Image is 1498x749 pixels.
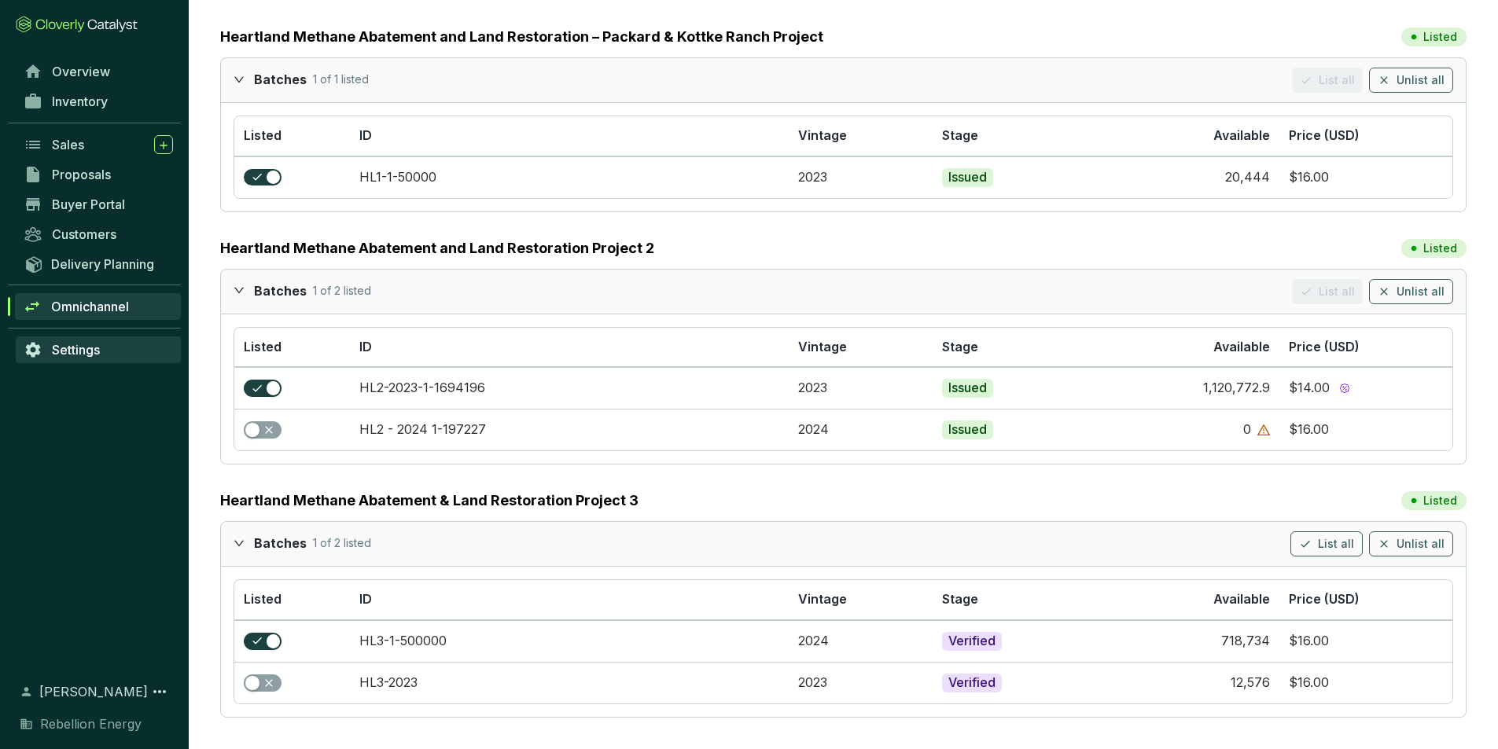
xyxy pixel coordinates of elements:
th: ID [350,328,789,368]
a: HL1-1-50000 [359,169,436,185]
th: Available [1106,580,1279,620]
section: $16.00 [1289,674,1443,692]
p: Batches [254,72,307,89]
p: Listed [1423,29,1457,45]
span: Listed [244,591,282,607]
p: Issued [948,421,987,439]
span: Stage [942,339,978,354]
td: HL1-1-50000 [350,156,789,198]
th: Listed [234,116,350,156]
span: ID [359,591,372,607]
a: HL3-2023 [359,674,418,690]
span: Delivery Planning [51,256,154,272]
th: ID [350,116,789,156]
th: Listed [234,328,350,368]
span: List all [1318,536,1354,552]
p: 1 of 2 listed [313,283,371,300]
span: Vintage [798,339,847,354]
span: Unlist all [1397,536,1445,552]
span: Available [1213,339,1270,354]
span: Listed [244,127,282,143]
th: Vintage [789,580,933,620]
p: Listed [1423,493,1457,509]
div: 12,576 [1231,674,1270,692]
td: 2023 [789,662,933,703]
p: Batches [254,283,307,300]
div: 0 [1243,421,1251,439]
span: Price (USD) [1289,591,1360,607]
span: ID [359,127,372,143]
div: expanded [234,68,254,90]
div: 20,444 [1225,169,1270,186]
th: Stage [933,116,1106,156]
p: 1 of 2 listed [313,535,371,553]
button: Unlist all [1369,279,1453,304]
th: Vintage [789,328,933,368]
span: Price (USD) [1289,127,1360,143]
span: Listed [244,339,282,354]
td: 2023 [789,367,933,409]
th: Stage [933,328,1106,368]
a: Settings [16,336,181,363]
p: Batches [254,535,307,553]
span: Stage [942,591,978,607]
section: $16.00 [1289,421,1443,439]
span: Available [1213,591,1270,607]
span: expanded [234,74,245,85]
p: 1 of 1 listed [313,72,369,89]
th: Vintage [789,116,933,156]
span: Customers [52,226,116,242]
td: HL2 - 2024 1-197227 [350,409,789,450]
a: Overview [16,58,181,85]
section: $14.00 [1289,380,1443,397]
a: Customers [16,221,181,248]
span: Stage [942,127,978,143]
span: ID [359,339,372,354]
a: Omnichannel [15,293,181,320]
th: ID [350,580,789,620]
a: HL2-2023-1-1694196 [359,380,485,395]
div: 718,734 [1221,633,1270,650]
a: Delivery Planning [16,251,181,277]
span: Overview [52,64,110,79]
section: $16.00 [1289,633,1443,650]
a: HL2 - 2024 1-197227 [359,421,486,437]
th: Available [1106,116,1279,156]
button: Unlist all [1369,531,1453,556]
td: HL3-1-500000 [350,620,789,662]
span: Proposals [52,167,111,182]
span: Omnichannel [51,299,129,314]
div: expanded [234,279,254,302]
th: Available [1106,328,1279,368]
div: 1,120,772.9 [1203,380,1270,397]
a: Sales [16,131,181,158]
a: Heartland Methane Abatement and Land Restoration – Packard & Kottke Ranch Project [220,26,823,48]
span: Available [1213,127,1270,143]
span: expanded [234,538,245,549]
span: Unlist all [1397,72,1445,88]
span: Rebellion Energy [40,714,142,733]
a: Inventory [16,88,181,115]
section: $16.00 [1289,169,1443,186]
a: Heartland Methane Abatement and Land Restoration Project 2 [220,237,654,259]
span: Settings [52,342,100,358]
p: Listed [1423,240,1457,256]
a: Proposals [16,161,181,188]
p: Verified [948,674,996,692]
button: Unlist all [1369,68,1453,93]
button: List all [1290,531,1363,556]
p: Issued [948,380,987,397]
span: Unlist all [1397,284,1445,299]
a: Buyer Portal [16,191,181,218]
span: Price (USD) [1289,339,1360,354]
a: Heartland Methane Abatement & Land Restoration Project 3 [220,490,639,512]
td: 2024 [789,620,933,662]
p: Verified [948,633,996,650]
td: HL3-2023 [350,662,789,703]
div: expanded [234,531,254,554]
span: [PERSON_NAME] [39,682,148,701]
a: HL3-1-500000 [359,633,447,648]
td: HL2-2023-1-1694196 [350,367,789,409]
td: 2024 [789,409,933,450]
p: Issued [948,169,987,186]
